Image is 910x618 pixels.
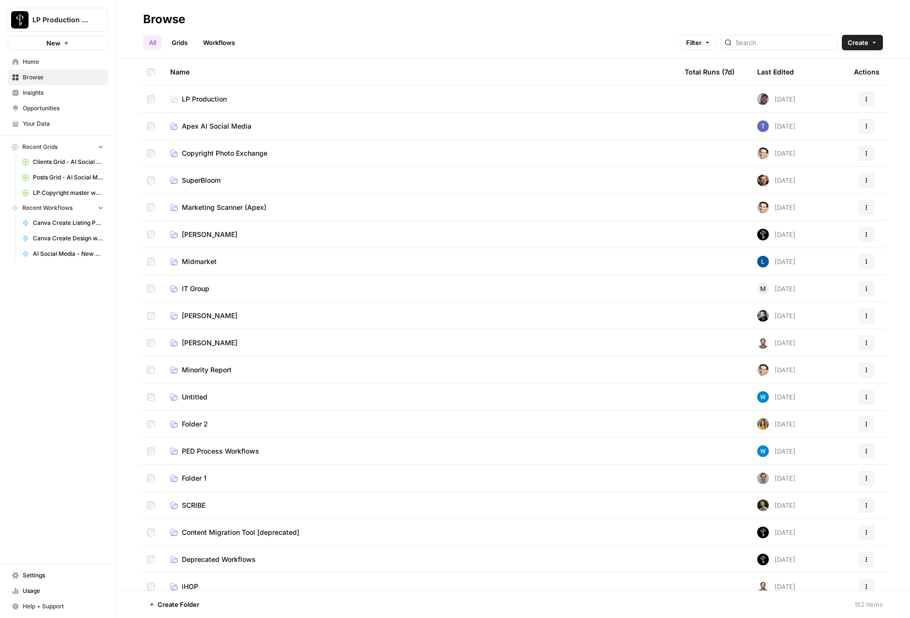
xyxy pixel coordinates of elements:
[11,11,29,29] img: LP Production Workloads Logo
[182,257,217,266] span: Midmarket
[757,445,795,457] div: [DATE]
[757,581,769,592] img: fdbthlkohqvq3b2ybzi3drh0kqcb
[23,88,103,97] span: Insights
[23,58,103,66] span: Home
[757,445,769,457] img: e6dqg6lbdbpjqp1a7mpgiwrn07v8
[757,147,795,159] div: [DATE]
[8,599,108,614] button: Help + Support
[18,231,108,246] a: Canva Create Design with Image based on Single prompt PERSONALIZED
[170,94,669,104] a: LP Production
[757,93,795,105] div: [DATE]
[8,54,108,70] a: Home
[182,338,237,348] span: [PERSON_NAME]
[8,583,108,599] a: Usage
[182,94,227,104] span: LP Production
[757,500,769,511] img: 0l3uqmpcmxucjvy0rsqzbc15vx5l
[757,175,795,186] div: [DATE]
[33,173,103,182] span: Posts Grid - AI Social Media
[170,473,669,483] a: Folder 1
[143,35,162,50] a: All
[33,158,103,166] span: Clients Grid - AI Social Media
[757,472,769,484] img: 687sl25u46ey1xiwvt4n1x224os9
[757,310,769,322] img: w50xlh1naze4627dnbfjqd4btcln
[182,230,237,239] span: [PERSON_NAME]
[170,555,669,564] a: Deprecated Workflows
[757,418,795,430] div: [DATE]
[757,337,795,349] div: [DATE]
[757,120,769,132] img: zkmx57c8078xtaegktstmz0vv5lu
[182,446,259,456] span: PED Process Workflows
[170,500,669,510] a: SCRIBE
[757,175,769,186] img: ek1x7jvswsmo9dhftwa1xhhhh80n
[680,35,717,50] button: Filter
[8,8,108,32] button: Workspace: LP Production Workloads
[8,101,108,116] a: Opportunities
[170,446,669,456] a: PED Process Workflows
[757,364,769,376] img: j7temtklz6amjwtjn5shyeuwpeb0
[170,284,669,294] a: IT Group
[182,419,208,429] span: Folder 2
[757,229,769,240] img: wy7w4sbdaj7qdyha500izznct9l3
[170,311,669,321] a: [PERSON_NAME]
[170,419,669,429] a: Folder 2
[23,587,103,595] span: Usage
[757,310,795,322] div: [DATE]
[757,418,769,430] img: jujf9ugd1y9aii76pf9yarlb26xy
[170,338,669,348] a: [PERSON_NAME]
[23,571,103,580] span: Settings
[197,35,241,50] a: Workflows
[182,555,256,564] span: Deprecated Workflows
[8,201,108,215] button: Recent Workflows
[32,15,91,25] span: LP Production Workloads
[8,116,108,132] a: Your Data
[182,176,220,185] span: SuperBloom
[143,597,205,612] button: Create Folder
[757,554,769,565] img: s490wiz4j6jcuzx6yvvs5e0w4nek
[33,219,103,227] span: Canva Create Listing Posts (human review to pick properties)
[757,256,795,267] div: [DATE]
[33,250,103,258] span: AI Social Media - New Account Onboarding
[182,121,251,131] span: Apex AI Social Media
[757,256,769,267] img: ytzwuzx6khwl459aly6hhom9lt3a
[757,391,795,403] div: [DATE]
[757,472,795,484] div: [DATE]
[23,73,103,82] span: Browse
[854,600,883,609] div: 152 Items
[757,554,795,565] div: [DATE]
[46,38,60,48] span: New
[18,185,108,201] a: LP Copyright master workflow Grid
[170,59,669,85] div: Name
[33,234,103,243] span: Canva Create Design with Image based on Single prompt PERSONALIZED
[170,230,669,239] a: [PERSON_NAME]
[8,70,108,85] a: Browse
[182,528,299,537] span: Content Migration Tool [deprecated]
[757,120,795,132] div: [DATE]
[166,35,193,50] a: Grids
[757,391,769,403] img: e6dqg6lbdbpjqp1a7mpgiwrn07v8
[22,204,73,212] span: Recent Workflows
[170,257,669,266] a: Midmarket
[848,38,868,47] span: Create
[182,473,206,483] span: Folder 1
[757,59,794,85] div: Last Edited
[22,143,58,151] span: Recent Grids
[170,365,669,375] a: Minority Report
[842,35,883,50] button: Create
[760,284,766,294] span: M
[170,528,669,537] a: Content Migration Tool [deprecated]
[757,229,795,240] div: [DATE]
[182,284,209,294] span: IT Group
[23,104,103,113] span: Opportunities
[757,147,769,159] img: j7temtklz6amjwtjn5shyeuwpeb0
[8,36,108,50] button: New
[18,170,108,185] a: Posts Grid - AI Social Media
[182,148,267,158] span: Copyright Photo Exchange
[182,392,207,402] span: Untitled
[182,582,198,591] span: iHOP
[18,215,108,231] a: Canva Create Listing Posts (human review to pick properties)
[757,500,795,511] div: [DATE]
[182,500,205,510] span: SCRIBE
[757,337,769,349] img: fdbthlkohqvq3b2ybzi3drh0kqcb
[23,602,103,611] span: Help + Support
[182,365,232,375] span: Minority Report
